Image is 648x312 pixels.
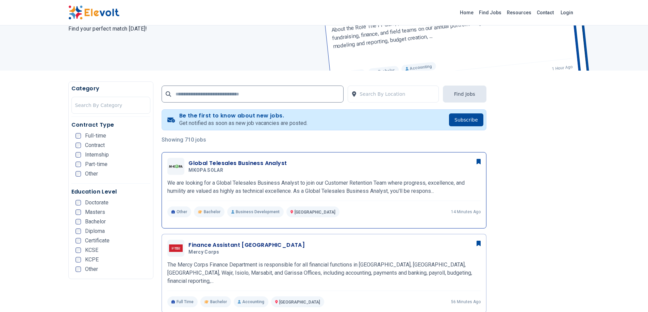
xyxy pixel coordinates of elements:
[179,112,308,119] h4: Be the first to know about new jobs.
[167,240,481,307] a: Mercy CorpsFinance Assistant [GEOGRAPHIC_DATA]Mercy CorpsThe Mercy Corps Finance Department is re...
[76,238,81,243] input: Certificate
[85,238,110,243] span: Certificate
[204,209,220,215] span: Bachelor
[76,171,81,177] input: Other
[76,257,81,262] input: KCPE
[85,209,105,215] span: Masters
[167,296,198,307] p: Full Time
[279,300,320,305] span: [GEOGRAPHIC_DATA]
[188,249,219,255] span: Mercy Corps
[76,219,81,224] input: Bachelor
[76,200,81,205] input: Doctorate
[85,152,109,158] span: Internship
[76,143,81,148] input: Contract
[162,136,486,144] p: Showing 710 jobs
[169,244,183,252] img: Mercy Corps
[85,219,106,224] span: Bachelor
[167,158,481,217] a: MKOPA SOLARGlobal Telesales Business AnalystMKOPA SOLARWe are looking for a Global Telesales Busi...
[85,133,106,139] span: Full-time
[451,209,481,215] p: 14 minutes ago
[210,299,227,305] span: Bachelor
[227,206,284,217] p: Business Development
[85,228,105,234] span: Diploma
[179,119,308,127] p: Get notified as soon as new job vacancies are posted.
[167,261,481,285] p: The Mercy Corps Finance Department is responsible for all financial functions in [GEOGRAPHIC_DATA...
[614,279,648,312] iframe: Chat Widget
[234,296,268,307] p: Accounting
[85,162,107,167] span: Part-time
[85,257,99,262] span: KCPE
[76,247,81,253] input: KCSE
[295,210,335,215] span: [GEOGRAPHIC_DATA]
[167,179,481,195] p: We are looking for a Global Telesales Business Analyst to join our Customer Retention Team where ...
[71,121,151,129] h5: Contract Type
[85,267,98,272] span: Other
[76,228,81,234] input: Diploma
[71,85,151,93] h5: Category
[76,209,81,215] input: Masters
[449,113,483,126] button: Subscribe
[504,7,534,18] a: Resources
[85,247,98,253] span: KCSE
[188,167,223,173] span: MKOPA SOLAR
[85,200,109,205] span: Doctorate
[76,267,81,272] input: Other
[85,171,98,177] span: Other
[76,152,81,158] input: Internship
[457,7,476,18] a: Home
[167,206,191,217] p: Other
[534,7,556,18] a: Contact
[76,162,81,167] input: Part-time
[188,159,287,167] h3: Global Telesales Business Analyst
[476,7,504,18] a: Find Jobs
[451,299,481,305] p: 56 minutes ago
[169,165,183,168] img: MKOPA SOLAR
[76,133,81,139] input: Full-time
[188,241,305,249] h3: Finance Assistant [GEOGRAPHIC_DATA]
[68,5,119,20] img: Elevolt
[71,188,151,196] h5: Education Level
[556,6,577,19] a: Login
[443,86,486,103] button: Find Jobs
[85,143,105,148] span: Contract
